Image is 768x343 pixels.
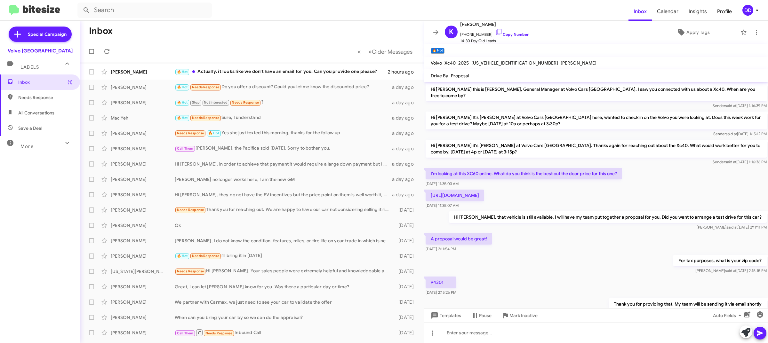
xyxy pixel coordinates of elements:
[175,129,392,137] div: Yes she just texted this morning, thanks for the follow up
[205,331,233,335] span: Needs Response
[175,114,392,121] div: Sure, I understand
[444,60,456,66] span: Xc40
[388,69,419,75] div: 2 hours ago
[495,32,529,37] a: Copy Number
[175,161,392,167] div: Hi [PERSON_NAME], in order to achieve that payment it would require a large down payment but I am...
[175,68,388,75] div: Actually, it looks like we don't have an email for you. Can you provide one please?
[175,191,392,198] div: Hi [PERSON_NAME], they do not have the EV incentives but the price point on them is well worth it...
[426,140,767,158] p: Hi [PERSON_NAME] it's [PERSON_NAME] at Volvo Cars [GEOGRAPHIC_DATA]. Thanks again for reaching ou...
[18,94,73,101] span: Needs Response
[726,225,738,230] span: said at
[89,26,113,36] h1: Inbox
[426,277,456,288] p: 94301
[175,99,392,106] div: ?
[8,48,73,54] div: Volvo [GEOGRAPHIC_DATA]
[192,85,219,89] span: Needs Response
[713,103,767,108] span: Sender [DATE] 1:16:39 PM
[426,246,456,251] span: [DATE] 2:11:54 PM
[561,60,596,66] span: [PERSON_NAME]
[175,284,392,290] div: Great, I can let [PERSON_NAME] know for you. Was there a particular day or time?
[684,2,712,21] span: Insights
[354,45,365,58] button: Previous
[111,207,175,213] div: [PERSON_NAME]
[204,100,228,105] span: Not Interested
[426,181,459,186] span: [DATE] 11:35:03 AM
[392,222,419,229] div: [DATE]
[111,253,175,259] div: [PERSON_NAME]
[392,330,419,336] div: [DATE]
[232,100,259,105] span: Needs Response
[364,45,416,58] button: Next
[628,2,652,21] a: Inbox
[609,298,767,310] p: Thank you for providing that. My team will be sending it via email shortly
[175,252,392,260] div: i'll bring it in [DATE]
[175,222,392,229] div: Ok
[392,130,419,136] div: a day ago
[695,268,767,273] span: [PERSON_NAME] [DATE] 2:15:15 PM
[725,160,736,164] span: said at
[28,31,67,37] span: Special Campaign
[392,191,419,198] div: a day ago
[497,310,543,321] button: Mark Inactive
[208,131,219,135] span: 🔥 Hot
[111,299,175,305] div: [PERSON_NAME]
[392,253,419,259] div: [DATE]
[177,208,204,212] span: Needs Response
[68,79,73,85] span: (1)
[713,160,767,164] span: Sender [DATE] 1:16:36 PM
[18,79,73,85] span: Inbox
[713,310,744,321] span: Auto Fields
[713,131,767,136] span: Sender [DATE] 1:15:12 PM
[192,116,219,120] span: Needs Response
[177,85,188,89] span: 🔥 Hot
[426,290,456,295] span: [DATE] 2:15:26 PM
[111,84,175,90] div: [PERSON_NAME]
[177,146,194,151] span: Call Them
[725,268,736,273] span: said at
[177,116,188,120] span: 🔥 Hot
[177,70,188,74] span: 🔥 Hot
[372,48,412,55] span: Older Messages
[708,310,749,321] button: Auto Fields
[111,268,175,275] div: [US_STATE][PERSON_NAME]
[426,233,492,245] p: A proposal would be great!
[175,83,392,91] div: Do you offer a discount? Could you let me know the discounted price?
[175,314,392,321] div: When can you bring your car by so we can do the appraisal?
[460,20,529,28] span: [PERSON_NAME]
[712,2,737,21] a: Profile
[392,84,419,90] div: a day ago
[392,268,419,275] div: [DATE]
[20,144,34,149] span: More
[652,2,684,21] span: Calendar
[392,207,419,213] div: [DATE]
[18,110,54,116] span: All Conversations
[424,310,466,321] button: Templates
[177,100,188,105] span: 🔥 Hot
[20,64,39,70] span: Labels
[175,206,392,214] div: Thank you for reaching out. We are happy to have our car not considering selling it right now.
[426,203,459,208] span: [DATE] 11:35:07 AM
[192,254,219,258] span: Needs Response
[471,60,558,66] span: [US_VEHICLE_IDENTIFICATION_NUMBER]
[431,73,448,79] span: Drive By
[509,310,538,321] span: Mark Inactive
[725,103,736,108] span: said at
[111,99,175,106] div: [PERSON_NAME]
[431,48,444,54] small: 🔥 Hot
[726,131,737,136] span: said at
[742,5,753,16] div: DD
[175,329,392,337] div: Inbound Call
[426,190,484,201] p: [URL][DOMAIN_NAME]
[111,330,175,336] div: [PERSON_NAME]
[177,331,194,335] span: Call Them
[368,48,372,56] span: »
[111,69,175,75] div: [PERSON_NAME]
[392,161,419,167] div: a day ago
[354,45,416,58] nav: Page navigation example
[431,60,442,66] span: Volvo
[460,38,529,44] span: 14-30 Day Old Leads
[175,268,392,275] div: Hi [PERSON_NAME]. Your sales people were extremely helpful and knowledgeable about Volvo. However...
[111,284,175,290] div: [PERSON_NAME]
[111,238,175,244] div: [PERSON_NAME]
[111,161,175,167] div: [PERSON_NAME]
